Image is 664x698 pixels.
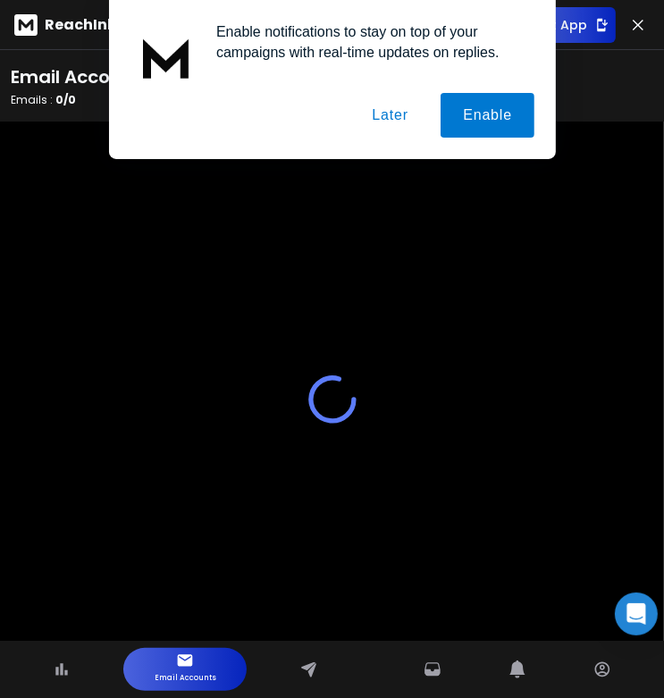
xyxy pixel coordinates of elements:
[441,93,534,138] button: Enable
[155,669,216,687] p: Email Accounts
[349,93,430,138] button: Later
[615,593,658,635] div: Open Intercom Messenger
[202,21,534,63] div: Enable notifications to stay on top of your campaigns with real-time updates on replies.
[130,21,202,93] img: notification icon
